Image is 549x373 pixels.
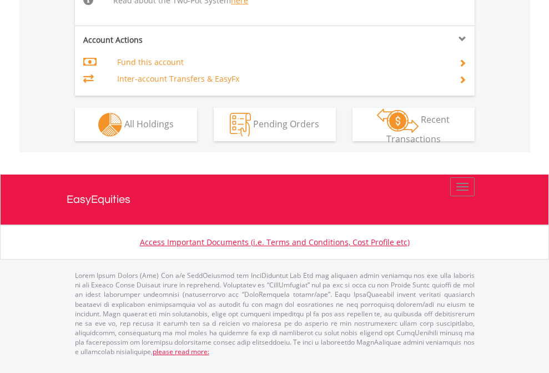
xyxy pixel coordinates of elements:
button: Recent Transactions [352,108,475,141]
td: Inter-account Transfers & EasyFx [117,71,445,87]
button: All Holdings [75,108,197,141]
td: Fund this account [117,54,445,71]
button: Pending Orders [214,108,336,141]
div: Account Actions [75,34,275,46]
img: pending_instructions-wht.png [230,113,251,137]
span: All Holdings [124,117,174,130]
p: Lorem Ipsum Dolors (Ame) Con a/e SeddOeiusmod tem InciDiduntut Lab Etd mag aliquaen admin veniamq... [75,271,475,356]
img: transactions-zar-wht.png [377,108,419,133]
span: Pending Orders [253,117,319,130]
a: please read more: [153,347,209,356]
img: holdings-wht.png [98,113,122,137]
a: Access Important Documents (i.e. Terms and Conditions, Cost Profile etc) [140,237,410,247]
a: EasyEquities [67,175,483,225]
